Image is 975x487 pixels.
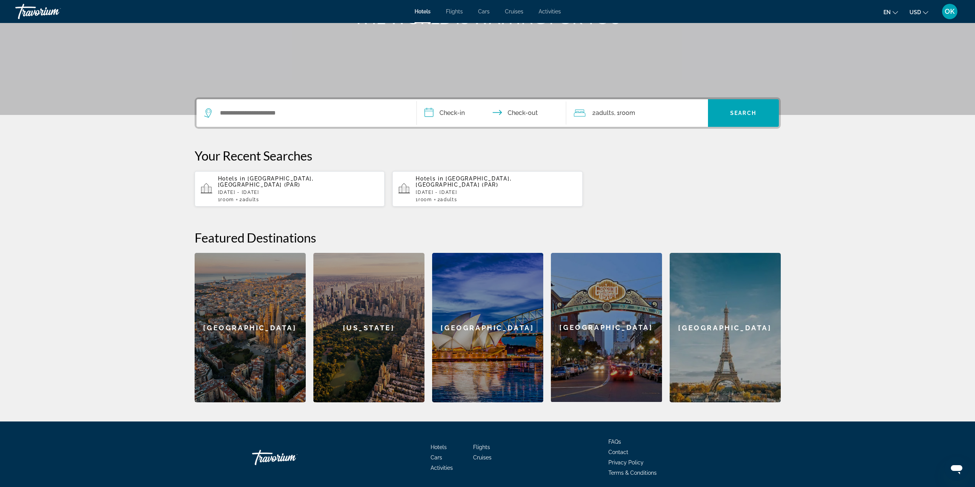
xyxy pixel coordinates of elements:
a: Activities [431,465,453,471]
h2: Featured Destinations [195,230,781,245]
span: 2 [438,197,457,202]
span: Adults [596,109,614,116]
span: Search [730,110,756,116]
a: Terms & Conditions [608,470,657,476]
button: Change currency [909,7,928,18]
a: FAQs [608,439,621,445]
a: [US_STATE] [313,253,424,402]
p: [DATE] - [DATE] [218,190,379,195]
span: Room [619,109,635,116]
span: 2 [239,197,259,202]
span: Adults [440,197,457,202]
a: Hotels [431,444,447,450]
span: , 1 [614,108,635,118]
span: [GEOGRAPHIC_DATA], [GEOGRAPHIC_DATA] (PAR) [416,175,511,188]
a: Travorium [252,446,329,469]
span: OK [945,8,955,15]
span: Hotels in [218,175,246,182]
span: Room [220,197,234,202]
span: [GEOGRAPHIC_DATA], [GEOGRAPHIC_DATA] (PAR) [218,175,314,188]
iframe: Button to launch messaging window [944,456,969,481]
button: Search [708,99,779,127]
a: [GEOGRAPHIC_DATA] [195,253,306,402]
span: 2 [592,108,614,118]
p: Your Recent Searches [195,148,781,163]
a: Cars [478,8,490,15]
span: 1 [416,197,432,202]
a: Contact [608,449,628,455]
a: Cars [431,454,442,461]
a: Flights [446,8,463,15]
div: Search widget [197,99,779,127]
a: [GEOGRAPHIC_DATA] [551,253,662,402]
a: Hotels [415,8,431,15]
a: Cruises [473,454,492,461]
a: Cruises [505,8,523,15]
a: Privacy Policy [608,459,644,466]
p: [DATE] - [DATE] [416,190,577,195]
span: USD [909,9,921,15]
a: [GEOGRAPHIC_DATA] [432,253,543,402]
a: [GEOGRAPHIC_DATA] [670,253,781,402]
a: Travorium [15,2,92,21]
span: 1 [218,197,234,202]
button: Hotels in [GEOGRAPHIC_DATA], [GEOGRAPHIC_DATA] (PAR)[DATE] - [DATE]1Room2Adults [195,171,385,207]
button: Hotels in [GEOGRAPHIC_DATA], [GEOGRAPHIC_DATA] (PAR)[DATE] - [DATE]1Room2Adults [392,171,583,207]
span: Hotels in [416,175,443,182]
span: en [883,9,891,15]
span: Room [418,197,432,202]
button: Check in and out dates [417,99,566,127]
a: Flights [473,444,490,450]
button: Travelers: 2 adults, 0 children [566,99,708,127]
span: Adults [243,197,259,202]
button: Change language [883,7,898,18]
a: Activities [539,8,561,15]
button: User Menu [940,3,960,20]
